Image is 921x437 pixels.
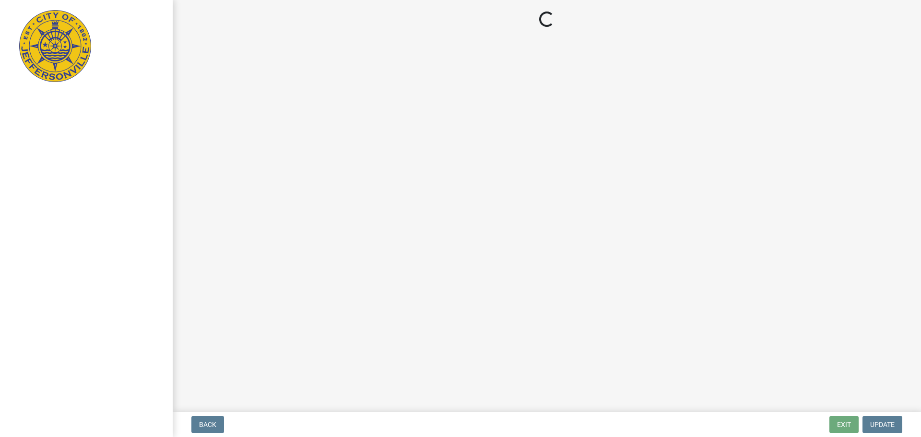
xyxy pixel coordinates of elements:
[199,421,216,428] span: Back
[19,10,91,82] img: City of Jeffersonville, Indiana
[870,421,895,428] span: Update
[829,416,859,433] button: Exit
[191,416,224,433] button: Back
[862,416,902,433] button: Update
